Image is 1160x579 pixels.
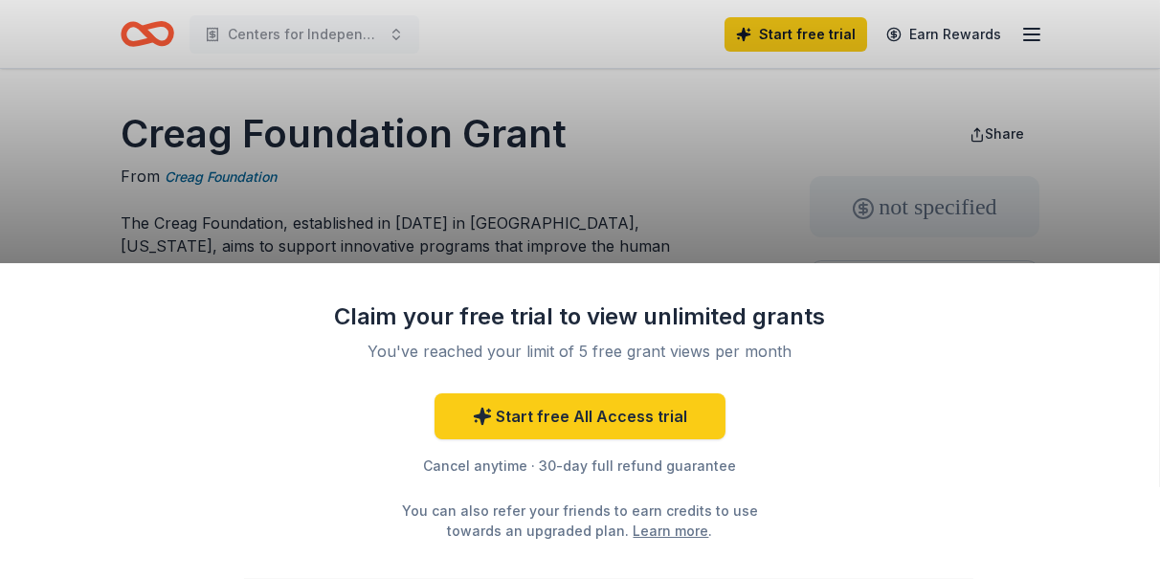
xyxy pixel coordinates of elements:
[331,301,829,332] div: Claim your free trial to view unlimited grants
[354,340,806,363] div: You've reached your limit of 5 free grant views per month
[385,501,775,541] div: You can also refer your friends to earn credits to use towards an upgraded plan. .
[634,521,709,541] a: Learn more
[331,455,829,478] div: Cancel anytime · 30-day full refund guarantee
[435,393,725,439] a: Start free All Access trial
